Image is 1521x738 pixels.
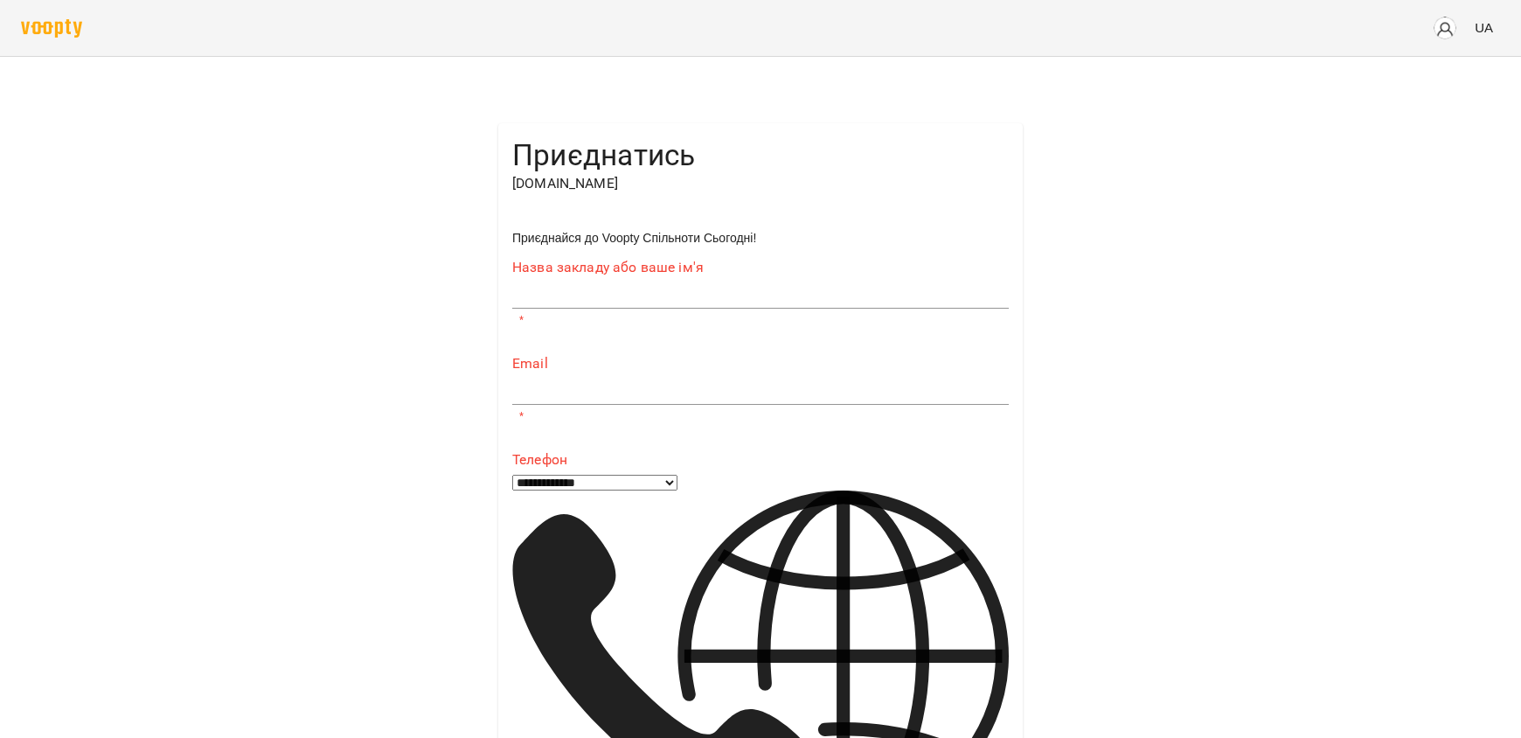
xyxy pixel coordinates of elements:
[512,475,677,491] select: Phone number country
[1468,11,1500,44] button: UA
[1433,16,1457,40] img: avatar_s.png
[512,173,1009,194] p: [DOMAIN_NAME]
[512,453,1009,467] label: Телефон
[512,137,1009,173] h4: Приєднатись
[1475,18,1493,37] span: UA
[21,19,82,38] img: voopty.png
[512,261,1009,275] label: Назва закладу або ваше ім'я
[512,357,1009,371] label: Email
